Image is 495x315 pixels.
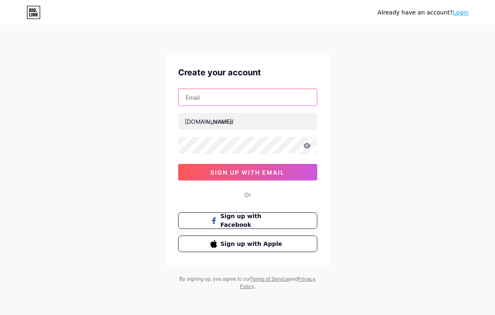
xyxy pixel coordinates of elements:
a: Terms of Service [250,276,289,282]
button: Sign up with Facebook [178,212,317,229]
button: sign up with email [178,164,317,180]
span: Sign up with Facebook [220,212,285,229]
div: [DOMAIN_NAME]/ [185,117,234,126]
button: Sign up with Apple [178,236,317,252]
input: Email [179,89,317,106]
div: By signing up, you agree to our and . [177,275,318,290]
span: sign up with email [210,169,285,176]
a: Login [453,9,468,16]
input: username [179,113,317,130]
span: Sign up with Apple [220,240,285,248]
div: Create your account [178,66,317,79]
div: Or [244,190,251,199]
div: Already have an account? [378,8,468,17]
